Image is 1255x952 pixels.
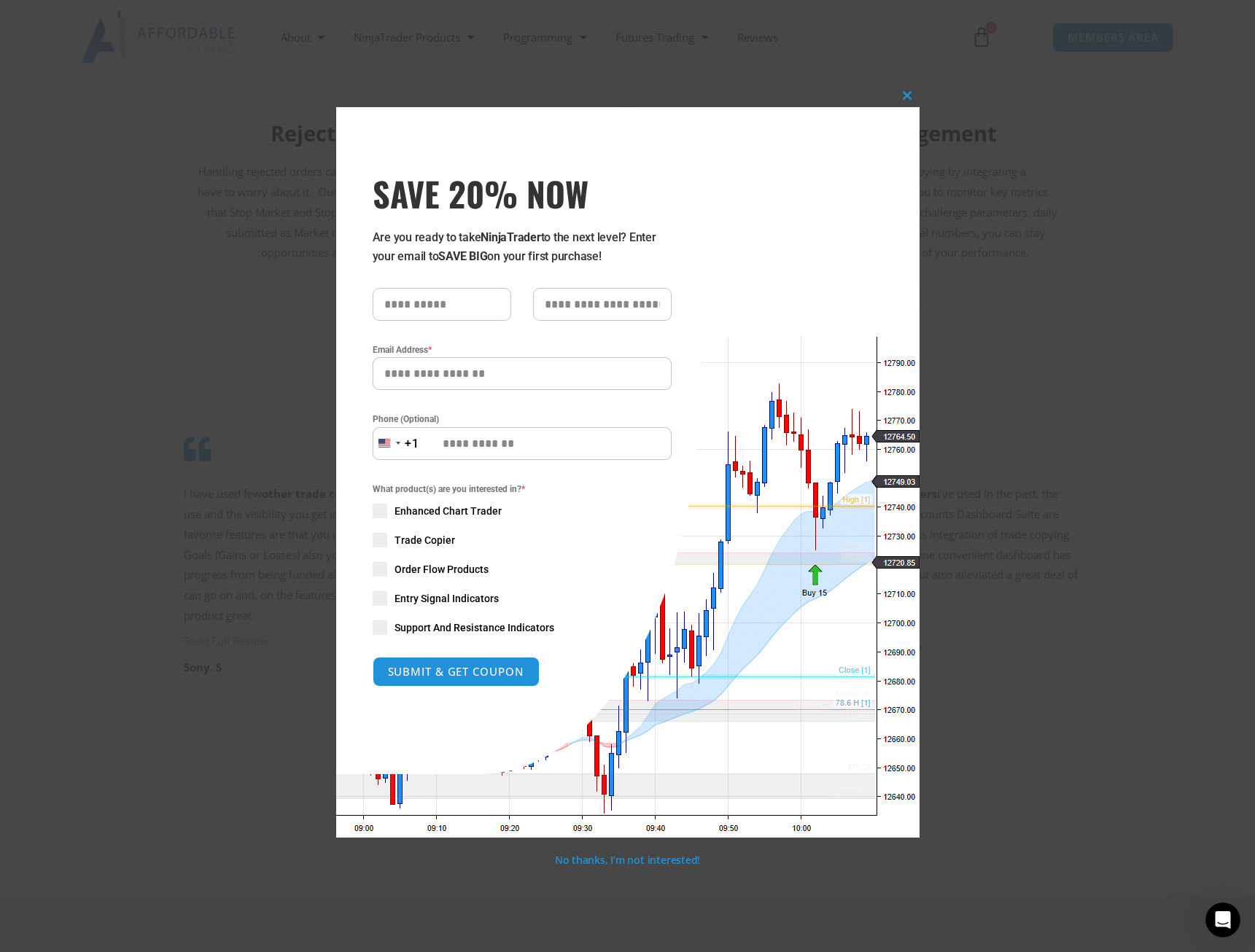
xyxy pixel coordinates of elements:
span: Entry Signal Indicators [395,591,499,606]
iframe: Intercom live chat [1205,902,1240,937]
label: Order Flow Products [373,562,672,577]
label: Entry Signal Indicators [373,591,672,606]
label: Email Address [373,343,672,357]
button: SUBMIT & GET COUPON [373,657,540,687]
strong: NinjaTrader [481,230,540,244]
label: Support And Resistance Indicators [373,620,672,635]
label: Phone (Optional) [373,412,672,426]
h3: SAVE 20% NOW [373,173,672,214]
p: Are you ready to take to the next level? Enter your email to on your first purchase! [373,228,672,266]
label: Enhanced Chart Trader [373,504,672,518]
label: Trade Copier [373,533,672,547]
div: +1 [405,434,419,453]
span: What product(s) are you interested in? [373,482,672,496]
strong: SAVE BIG [438,249,487,263]
a: No thanks, I’m not interested! [555,853,700,867]
span: Support And Resistance Indicators [395,620,554,635]
button: Selected country [373,427,419,460]
span: Order Flow Products [395,562,489,577]
span: Trade Copier [395,533,455,547]
span: Enhanced Chart Trader [395,504,502,518]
